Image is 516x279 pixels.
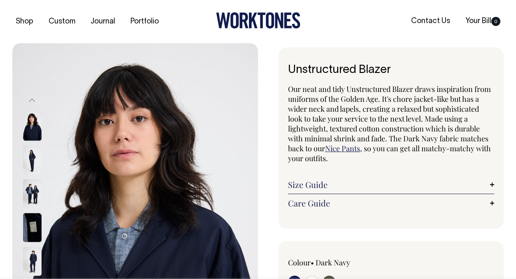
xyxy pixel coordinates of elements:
[23,146,42,175] img: dark-navy
[491,17,500,26] span: 0
[127,15,162,28] a: Portfolio
[316,258,350,267] label: Dark Navy
[288,143,491,163] span: , so you can get all matchy-matchy with your outfits.
[12,15,37,28] a: Shop
[325,143,360,153] a: Nice Pants
[87,15,119,28] a: Journal
[45,15,79,28] a: Custom
[288,198,494,208] a: Care Guide
[288,84,491,153] span: Our neat and tidy Unstructured Blazer draws inspiration from uniforms of the Golden Age. It's cho...
[288,180,494,190] a: Size Guide
[288,258,370,267] div: Colour
[23,247,42,276] img: dark-navy
[408,14,453,28] a: Contact Us
[311,258,314,267] span: •
[23,213,42,242] img: dark-navy
[288,64,494,77] h1: Unstructured Blazer
[23,112,42,141] img: dark-navy
[462,14,504,28] a: Your Bill0
[23,180,42,209] img: dark-navy
[26,91,38,110] button: Previous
